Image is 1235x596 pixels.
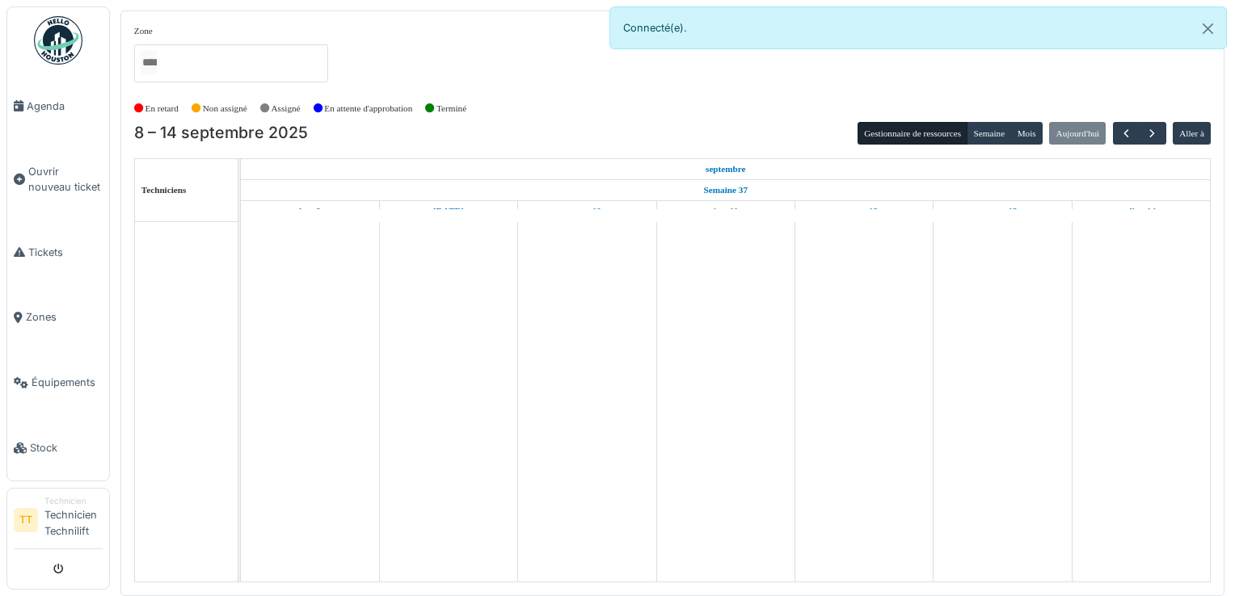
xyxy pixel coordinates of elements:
a: 8 septembre 2025 [702,159,750,179]
button: Semaine [967,122,1011,145]
a: TT TechnicienTechnicien Technilift [14,495,103,549]
button: Mois [1010,122,1043,145]
label: Assigné [272,102,301,115]
li: TT [14,508,38,532]
span: Équipements [32,375,103,390]
button: Aujourd'hui [1049,122,1106,145]
span: Stock [30,440,103,455]
button: Aller à [1173,122,1211,145]
a: Tickets [7,220,109,285]
label: En attente d'approbation [324,102,412,115]
li: Technicien Technilift [44,495,103,545]
a: Équipements [7,350,109,415]
span: Agenda [27,99,103,114]
span: Techniciens [141,185,187,195]
a: 9 septembre 2025 [429,201,468,221]
label: Zone [134,24,153,38]
a: Agenda [7,73,109,139]
a: Semaine 37 [700,180,752,200]
div: Connecté(e). [609,6,1227,49]
span: Zones [26,309,103,325]
button: Close [1190,7,1226,50]
a: 8 septembre 2025 [295,201,325,221]
img: Badge_color-CXgf-gQk.svg [34,16,82,65]
span: Ouvrir nouveau ticket [28,164,103,195]
button: Suivant [1139,122,1165,145]
span: Tickets [28,245,103,260]
input: Tous [141,51,157,74]
a: Ouvrir nouveau ticket [7,139,109,220]
a: 14 septembre 2025 [1123,201,1160,221]
label: En retard [145,102,179,115]
a: Zones [7,285,109,350]
label: Terminé [436,102,466,115]
a: 11 septembre 2025 [709,201,742,221]
a: 13 septembre 2025 [984,201,1022,221]
a: Stock [7,415,109,481]
h2: 8 – 14 septembre 2025 [134,124,308,143]
button: Gestionnaire de ressources [858,122,967,145]
div: Technicien [44,495,103,507]
label: Non assigné [203,102,247,115]
button: Précédent [1113,122,1140,145]
a: 10 septembre 2025 [569,201,605,221]
a: 12 septembre 2025 [846,201,882,221]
